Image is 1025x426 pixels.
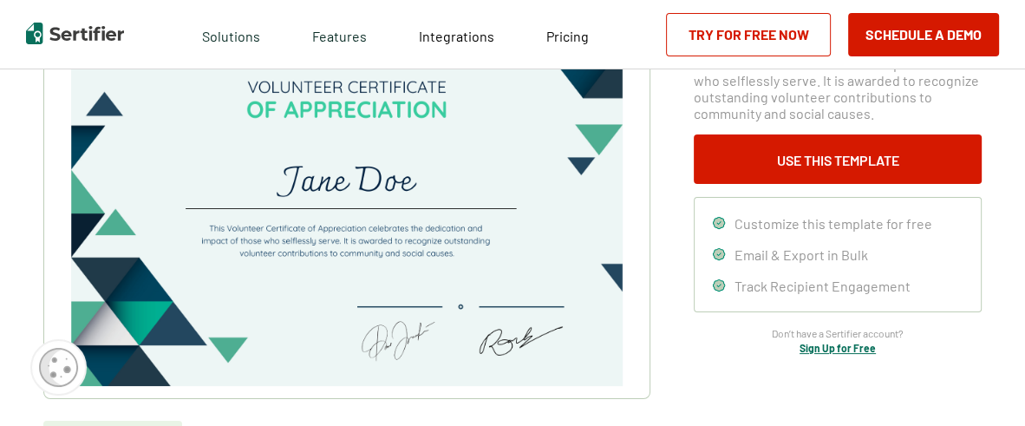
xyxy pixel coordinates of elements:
[694,134,982,184] button: Use This Template
[419,23,494,45] a: Integrations
[419,28,494,44] span: Integrations
[772,325,904,342] span: Don’t have a Sertifier account?
[202,23,260,45] span: Solutions
[39,348,78,387] img: Cookie Popup Icon
[312,23,367,45] span: Features
[734,278,911,294] span: Track Recipient Engagement
[734,215,932,232] span: Customize this template for free
[938,343,1025,426] iframe: Chat Widget
[666,13,831,56] a: Try for Free Now
[734,246,868,263] span: Email & Export in Bulk
[848,13,999,56] button: Schedule a Demo
[694,39,982,121] span: This Volunteer Certificate of Appreciation celebrates the dedication and impact of those who self...
[800,342,876,354] a: Sign Up for Free
[546,23,589,45] a: Pricing
[546,28,589,44] span: Pricing
[26,23,124,44] img: Sertifier | Digital Credentialing Platform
